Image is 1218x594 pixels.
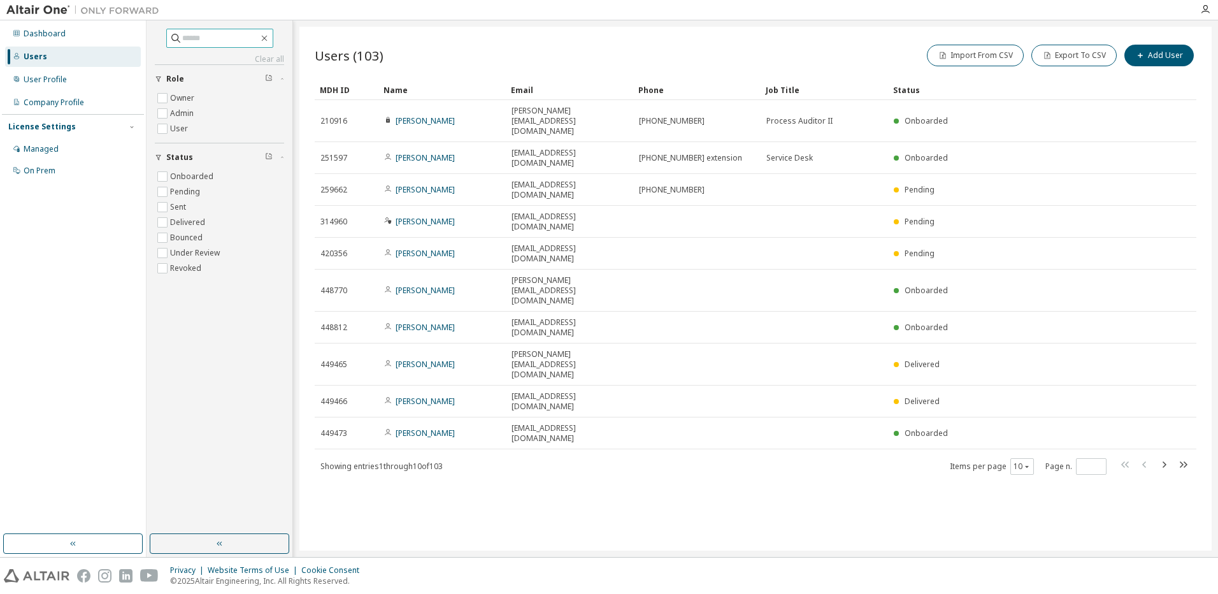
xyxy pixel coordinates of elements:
[512,391,627,412] span: [EMAIL_ADDRESS][DOMAIN_NAME]
[512,423,627,444] span: [EMAIL_ADDRESS][DOMAIN_NAME]
[320,322,347,333] span: 448812
[512,180,627,200] span: [EMAIL_ADDRESS][DOMAIN_NAME]
[511,80,628,100] div: Email
[512,243,627,264] span: [EMAIL_ADDRESS][DOMAIN_NAME]
[301,565,367,576] div: Cookie Consent
[396,115,455,126] a: [PERSON_NAME]
[170,565,208,576] div: Privacy
[315,47,383,64] span: Users (103)
[320,461,443,472] span: Showing entries 1 through 10 of 103
[320,359,347,370] span: 449465
[512,275,627,306] span: [PERSON_NAME][EMAIL_ADDRESS][DOMAIN_NAME]
[320,396,347,407] span: 449466
[8,122,76,132] div: License Settings
[320,249,347,259] span: 420356
[905,115,948,126] span: Onboarded
[320,153,347,163] span: 251597
[905,322,948,333] span: Onboarded
[170,106,196,121] label: Admin
[396,216,455,227] a: [PERSON_NAME]
[512,212,627,232] span: [EMAIL_ADDRESS][DOMAIN_NAME]
[905,359,940,370] span: Delivered
[396,285,455,296] a: [PERSON_NAME]
[24,98,84,108] div: Company Profile
[396,248,455,259] a: [PERSON_NAME]
[170,184,203,199] label: Pending
[905,216,935,227] span: Pending
[396,396,455,407] a: [PERSON_NAME]
[320,286,347,296] span: 448770
[170,261,204,276] label: Revoked
[155,65,284,93] button: Role
[396,428,455,438] a: [PERSON_NAME]
[155,54,284,64] a: Clear all
[905,428,948,438] span: Onboarded
[24,75,67,85] div: User Profile
[170,215,208,230] label: Delivered
[766,116,833,126] span: Process Auditor II
[950,458,1034,475] span: Items per page
[166,74,184,84] span: Role
[170,199,189,215] label: Sent
[208,565,301,576] div: Website Terms of Use
[512,349,627,380] span: [PERSON_NAME][EMAIL_ADDRESS][DOMAIN_NAME]
[512,317,627,338] span: [EMAIL_ADDRESS][DOMAIN_NAME]
[766,153,813,163] span: Service Desk
[905,152,948,163] span: Onboarded
[98,569,111,583] img: instagram.svg
[265,74,273,84] span: Clear filter
[6,4,166,17] img: Altair One
[320,428,347,438] span: 449473
[170,121,190,136] label: User
[170,245,222,261] label: Under Review
[1014,461,1031,472] button: 10
[4,569,69,583] img: altair_logo.svg
[639,153,742,163] span: [PHONE_NUMBER] extension
[320,217,347,227] span: 314960
[396,152,455,163] a: [PERSON_NAME]
[155,143,284,171] button: Status
[320,80,373,100] div: MDH ID
[1045,458,1107,475] span: Page n.
[77,569,90,583] img: facebook.svg
[1124,45,1194,66] button: Add User
[905,184,935,195] span: Pending
[927,45,1024,66] button: Import From CSV
[512,148,627,168] span: [EMAIL_ADDRESS][DOMAIN_NAME]
[905,248,935,259] span: Pending
[166,152,193,163] span: Status
[396,184,455,195] a: [PERSON_NAME]
[639,116,705,126] span: [PHONE_NUMBER]
[905,396,940,407] span: Delivered
[265,152,273,163] span: Clear filter
[512,106,627,136] span: [PERSON_NAME][EMAIL_ADDRESS][DOMAIN_NAME]
[24,166,55,176] div: On Prem
[24,52,47,62] div: Users
[119,569,133,583] img: linkedin.svg
[170,576,367,586] p: © 2025 Altair Engineering, Inc. All Rights Reserved.
[24,29,66,39] div: Dashboard
[383,80,501,100] div: Name
[639,185,705,195] span: [PHONE_NUMBER]
[170,91,197,106] label: Owner
[396,322,455,333] a: [PERSON_NAME]
[893,80,1130,100] div: Status
[320,116,347,126] span: 210916
[396,359,455,370] a: [PERSON_NAME]
[766,80,883,100] div: Job Title
[638,80,756,100] div: Phone
[1031,45,1117,66] button: Export To CSV
[170,169,216,184] label: Onboarded
[140,569,159,583] img: youtube.svg
[905,285,948,296] span: Onboarded
[320,185,347,195] span: 259662
[170,230,205,245] label: Bounced
[24,144,59,154] div: Managed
